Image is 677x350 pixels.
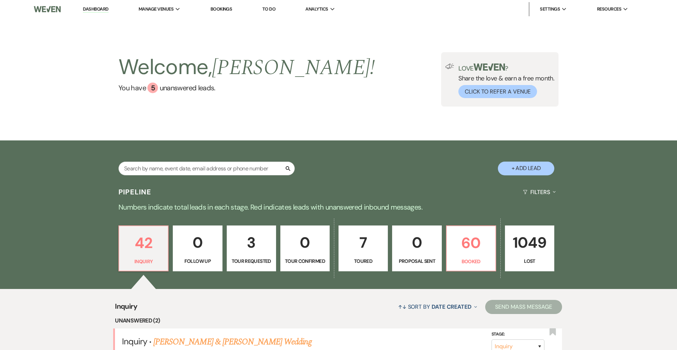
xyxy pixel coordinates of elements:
[262,6,275,12] a: To Do
[498,162,554,175] button: + Add Lead
[485,300,562,314] button: Send Mass Message
[147,83,158,93] div: 5
[458,64,554,72] p: Love ?
[83,6,108,13] a: Dashboard
[118,162,295,175] input: Search by name, event date, email address or phone number
[177,257,218,265] p: Follow Up
[510,257,550,265] p: Lost
[597,6,621,13] span: Resources
[118,83,375,93] a: You have 5 unanswered leads.
[395,297,480,316] button: Sort By Date Created
[123,231,164,255] p: 42
[34,2,61,17] img: Weven Logo
[451,258,491,265] p: Booked
[231,231,272,254] p: 3
[343,231,383,254] p: 7
[115,316,562,325] li: Unanswered (2)
[115,301,137,316] span: Inquiry
[446,225,496,271] a: 60Booked
[305,6,328,13] span: Analytics
[118,225,169,271] a: 42Inquiry
[451,231,491,255] p: 60
[492,331,544,338] label: Stage:
[432,303,471,310] span: Date Created
[474,64,505,71] img: weven-logo-green.svg
[397,231,437,254] p: 0
[392,225,441,271] a: 0Proposal Sent
[458,85,537,98] button: Click to Refer a Venue
[343,257,383,265] p: Toured
[123,258,164,265] p: Inquiry
[211,6,232,12] a: Bookings
[285,231,325,254] p: 0
[122,336,147,347] span: Inquiry
[173,225,222,271] a: 0Follow Up
[397,257,437,265] p: Proposal Sent
[540,6,560,13] span: Settings
[398,303,407,310] span: ↑↓
[227,225,276,271] a: 3Tour Requested
[445,64,454,69] img: loud-speaker-illustration.svg
[338,225,388,271] a: 7Toured
[231,257,272,265] p: Tour Requested
[280,225,330,271] a: 0Tour Confirmed
[510,231,550,254] p: 1049
[118,187,152,197] h3: Pipeline
[505,225,554,271] a: 1049Lost
[139,6,173,13] span: Manage Venues
[118,52,375,83] h2: Welcome,
[85,201,592,213] p: Numbers indicate total leads in each stage. Red indicates leads with unanswered inbound messages.
[520,183,559,201] button: Filters
[212,52,375,84] span: [PERSON_NAME] !
[177,231,218,254] p: 0
[454,64,554,98] div: Share the love & earn a free month.
[285,257,325,265] p: Tour Confirmed
[153,336,311,348] a: [PERSON_NAME] & [PERSON_NAME] Wedding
